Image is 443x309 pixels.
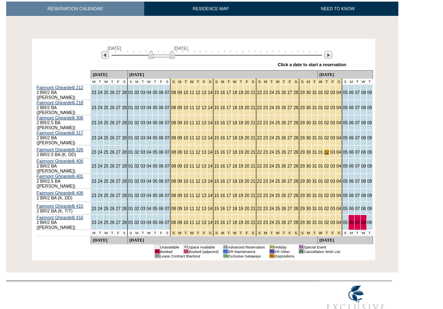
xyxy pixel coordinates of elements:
a: 28 [122,163,127,168]
a: 08 [171,163,176,168]
a: 07 [355,120,360,125]
a: 06 [349,90,354,95]
a: 07 [165,105,170,110]
a: 23 [92,90,96,95]
a: 08 [361,105,366,110]
a: 11 [190,150,195,154]
a: 28 [122,179,127,184]
a: 23 [92,179,96,184]
a: 10 [183,163,188,168]
a: 20 [244,105,249,110]
a: 08 [171,150,176,154]
a: 22 [257,90,262,95]
a: 06 [159,179,163,184]
a: 31 [312,120,317,125]
a: 22 [257,150,262,154]
a: 29 [300,120,305,125]
a: 18 [233,163,237,168]
a: 08 [361,150,366,154]
a: 31 [312,135,317,140]
a: 24 [269,135,274,140]
a: 08 [361,135,366,140]
a: 18 [233,150,237,154]
a: 06 [159,90,163,95]
a: 21 [251,150,255,154]
a: 10 [183,120,188,125]
a: 15 [214,105,219,110]
a: 24 [98,150,103,154]
a: 14 [208,150,213,154]
a: 02 [324,120,329,125]
a: 02 [324,90,329,95]
a: 05 [343,90,348,95]
a: 26 [110,120,115,125]
a: 13 [201,120,206,125]
a: 03 [330,135,335,140]
a: 20 [244,135,249,140]
a: 14 [208,105,213,110]
a: 26 [282,135,286,140]
a: 04 [147,120,152,125]
a: 28 [122,105,127,110]
a: 12 [196,135,201,140]
a: 08 [171,105,176,110]
a: 18 [233,105,237,110]
a: 01 [318,120,323,125]
a: 05 [153,135,158,140]
a: 04 [147,163,152,168]
a: 27 [116,150,121,154]
a: 26 [110,135,115,140]
a: 28 [293,163,298,168]
a: 06 [349,120,354,125]
a: 07 [165,163,170,168]
a: Fairmont Ghirardelli 401 [37,174,83,179]
a: Fairmont Ghirardelli 218 [37,100,83,105]
a: 01 [318,163,323,168]
a: 27 [287,90,292,95]
a: 31 [312,150,317,154]
a: 26 [282,105,286,110]
a: NEED TO KNOW [277,2,398,16]
a: 23 [92,150,96,154]
a: 23 [92,120,96,125]
a: 01 [128,179,133,184]
a: 25 [104,105,109,110]
a: 05 [343,105,348,110]
a: 02 [324,135,329,140]
a: 28 [293,135,298,140]
a: 11 [190,90,195,95]
a: 07 [165,150,170,154]
a: 25 [275,163,280,168]
a: 08 [171,120,176,125]
a: 22 [257,135,262,140]
a: 03 [330,150,335,154]
a: 10 [183,90,188,95]
a: 05 [153,90,158,95]
a: 02 [134,179,139,184]
a: 27 [287,105,292,110]
a: 01 [128,163,133,168]
a: 14 [208,163,213,168]
a: 17 [226,120,231,125]
a: 26 [282,163,286,168]
a: 01 [318,135,323,140]
a: 06 [159,163,163,168]
a: 03 [141,179,145,184]
a: 21 [251,105,255,110]
a: 09 [367,163,372,168]
a: 24 [98,90,103,95]
a: 23 [92,163,96,168]
a: 23 [92,105,96,110]
a: 02 [324,163,329,168]
a: Fairmont Ghirardelli 326 [37,147,83,152]
a: 27 [116,179,121,184]
a: 14 [208,135,213,140]
a: 04 [147,105,152,110]
a: 02 [134,105,139,110]
a: 12 [196,163,201,168]
a: 23 [263,135,268,140]
a: 22 [257,163,262,168]
a: 27 [116,90,121,95]
a: 11 [190,120,195,125]
a: 15 [214,135,219,140]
